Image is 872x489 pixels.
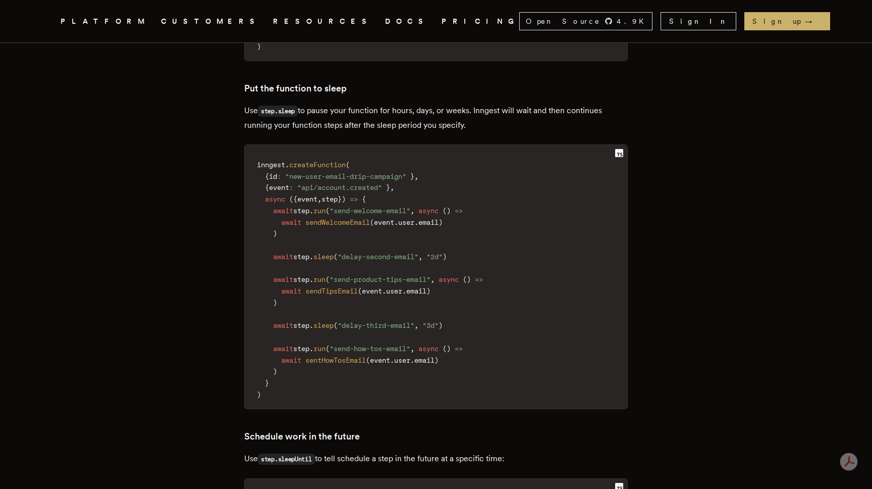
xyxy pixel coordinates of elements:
h3: Put the function to sleep [244,81,628,95]
a: Sign up [744,12,830,30]
span: . [382,287,386,295]
span: { [362,195,366,203]
span: user [394,356,410,364]
span: ) [439,321,443,329]
span: ( [325,207,330,215]
span: await [281,218,301,226]
span: ) [447,345,451,353]
span: ( [366,356,370,364]
span: event [374,218,394,226]
span: await [273,207,293,215]
span: . [309,321,313,329]
span: sendWelcomeEmail [305,218,370,226]
span: await [273,321,293,329]
span: sleep [313,253,334,261]
button: PLATFORM [61,15,149,28]
span: step [293,321,309,329]
span: { [293,195,297,203]
span: . [414,218,418,226]
span: async [418,207,439,215]
button: RESOURCES [273,15,373,28]
span: ( [443,207,447,215]
span: ) [273,229,277,237]
span: run [313,275,325,283]
span: ( [463,275,467,283]
span: ) [467,275,471,283]
a: CUSTOMERS [161,15,261,28]
span: event [297,195,317,203]
span: async [439,275,459,283]
code: step.sleepUntil [258,454,315,465]
span: ) [434,356,439,364]
span: => [455,207,463,215]
span: → [805,16,822,26]
span: ) [257,390,261,399]
span: "send-how-tos-email" [330,345,410,353]
span: . [410,356,414,364]
span: : [289,183,293,191]
span: ( [325,275,330,283]
span: sentHowTosEmail [305,356,366,364]
span: } [410,172,414,180]
p: Use to pause your function for hours, days, or weeks. Inngest will wait and then continues runnin... [244,104,628,132]
span: user [398,218,414,226]
span: createFunction [289,161,346,169]
span: sleep [313,321,334,329]
span: "send-welcome-email" [330,207,410,215]
span: , [418,253,422,261]
span: "2d" [426,253,443,261]
span: . [402,287,406,295]
span: step [293,275,309,283]
a: Sign In [661,12,736,30]
span: ) [273,367,277,375]
span: await [273,275,293,283]
h3: Schedule work in the future [244,429,628,444]
span: ( [346,161,350,169]
span: "delay-third-email" [338,321,414,329]
span: => [350,195,358,203]
span: email [418,218,439,226]
span: . [309,345,313,353]
span: , [317,195,321,203]
span: await [281,287,301,295]
span: await [273,345,293,353]
span: ( [443,345,447,353]
span: sendTipsEmail [305,287,358,295]
span: "send-product-tips-email" [330,275,430,283]
span: . [394,218,398,226]
span: ) [342,195,346,203]
span: . [309,253,313,261]
span: { [265,183,269,191]
span: email [414,356,434,364]
span: . [309,207,313,215]
span: "delay-second-email" [338,253,418,261]
a: DOCS [385,15,429,28]
span: ( [325,345,330,353]
span: . [390,356,394,364]
span: } [338,195,342,203]
span: Open Source [526,16,601,26]
span: ( [334,321,338,329]
span: { [265,172,269,180]
span: async [418,345,439,353]
span: , [414,172,418,180]
span: user [386,287,402,295]
span: ( [334,253,338,261]
span: "new-user-email-drip-campaign" [285,172,406,180]
span: async [265,195,285,203]
span: => [455,345,463,353]
span: step [293,253,309,261]
span: ) [447,207,451,215]
span: ) [443,253,447,261]
span: , [414,321,418,329]
span: await [281,356,301,364]
span: ( [289,195,293,203]
span: ) [257,42,261,51]
span: . [309,275,313,283]
span: . [285,161,289,169]
span: ( [370,218,374,226]
span: : [277,172,281,180]
span: "3d" [422,321,439,329]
